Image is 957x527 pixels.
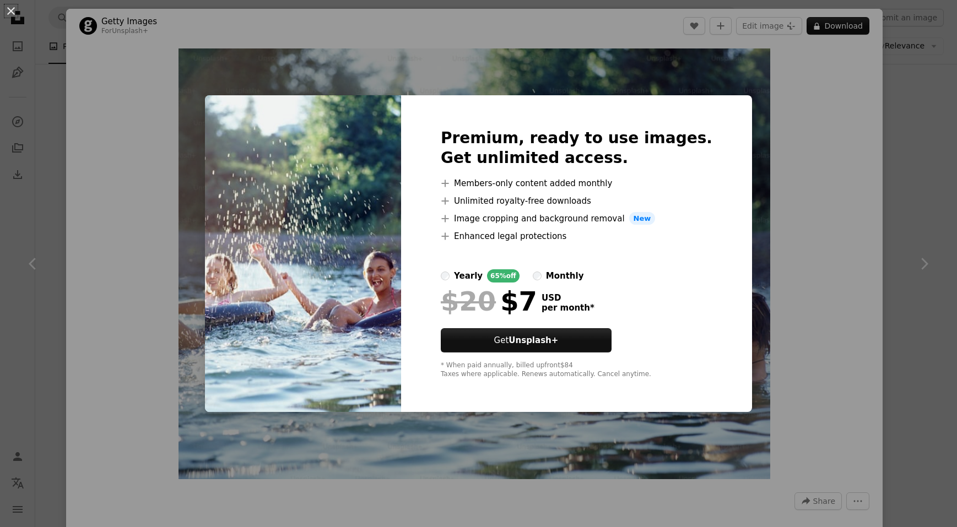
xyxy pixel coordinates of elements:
[441,230,712,243] li: Enhanced legal protections
[533,271,542,280] input: monthly
[487,269,520,282] div: 65% off
[441,361,712,379] div: * When paid annually, billed upfront $84 Taxes where applicable. Renews automatically. Cancel any...
[205,95,401,412] img: premium_photo-1664304327657-cf7629845e71
[441,287,496,316] span: $20
[441,128,712,168] h2: Premium, ready to use images. Get unlimited access.
[509,335,558,345] strong: Unsplash+
[542,303,594,313] span: per month *
[441,271,450,280] input: yearly65%off
[441,177,712,190] li: Members-only content added monthly
[441,287,537,316] div: $7
[441,194,712,208] li: Unlimited royalty-free downloads
[441,328,612,352] button: GetUnsplash+
[629,212,656,225] span: New
[542,293,594,303] span: USD
[546,269,584,282] div: monthly
[441,212,712,225] li: Image cropping and background removal
[454,269,483,282] div: yearly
